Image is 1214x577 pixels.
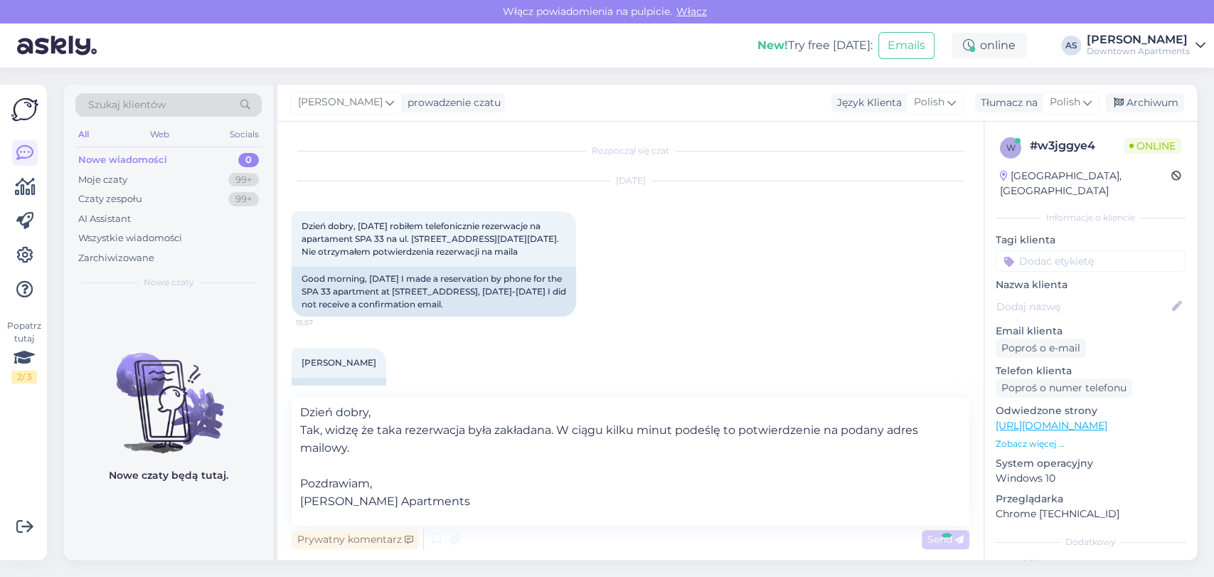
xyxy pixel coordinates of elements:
div: [PERSON_NAME] [1087,34,1190,46]
p: Chrome [TECHNICAL_ID] [996,507,1186,522]
div: Poproś o e-mail [996,339,1086,358]
div: [PERSON_NAME] [292,378,386,402]
div: Wszystkie wiadomości [78,231,182,245]
div: Tłumacz na [975,95,1038,110]
a: [PERSON_NAME]Downtown Apartments [1087,34,1205,57]
div: 99+ [228,192,259,206]
input: Dodaj nazwę [996,299,1169,314]
button: Emails [878,32,935,59]
div: Język Klienta [831,95,902,110]
p: Telefon klienta [996,364,1186,379]
span: Szukaj klientów [88,97,166,112]
span: w [1006,142,1016,153]
p: Przeglądarka [996,492,1186,507]
div: 99+ [228,173,259,187]
div: Rozpoczął się czat [292,144,969,157]
div: Good morning, [DATE] I made a reservation by phone for the SPA 33 apartment at [STREET_ADDRESS], ... [292,267,576,317]
div: AS [1061,36,1081,55]
p: Tagi klienta [996,233,1186,248]
div: 2 / 3 [11,371,37,383]
div: Czaty zespołu [78,192,142,206]
span: Online [1124,138,1181,154]
input: Dodać etykietę [996,250,1186,272]
div: Socials [227,125,262,144]
span: Dzień dobry, [DATE] robiłem telefonicznie rezerwacje na apartament SPA 33 na ul. [STREET_ADDRESS]... [302,221,561,257]
div: Archiwum [1105,93,1184,112]
p: Odwiedzone strony [996,403,1186,418]
div: Try free [DATE]: [757,37,873,54]
div: Moje czaty [78,173,127,187]
p: Email klienta [996,324,1186,339]
div: Web [147,125,172,144]
p: Zobacz więcej ... [996,438,1186,450]
img: No chats [64,327,273,455]
div: Zarchiwizowane [78,251,154,265]
div: Downtown Apartments [1087,46,1190,57]
div: prowadzenie czatu [402,95,501,110]
div: 0 [238,153,259,167]
b: New! [757,38,788,52]
div: [DATE] [292,174,969,187]
p: Windows 10 [996,471,1186,486]
span: Polish [1050,95,1080,110]
div: Informacje o kliencie [996,211,1186,224]
p: Nowe czaty będą tutaj. [109,468,228,483]
span: [PERSON_NAME] [302,357,376,368]
span: 15:57 [296,317,349,328]
span: Włącz [672,5,711,18]
div: Poproś o numer telefonu [996,379,1132,398]
span: Nowe czaty [144,276,194,289]
p: System operacyjny [996,456,1186,471]
span: Polish [914,95,944,110]
div: Nowe wiadomości [78,153,167,167]
div: All [75,125,92,144]
p: Notatki [996,557,1186,572]
div: Popatrz tutaj [11,319,37,383]
div: [GEOGRAPHIC_DATA], [GEOGRAPHIC_DATA] [1000,169,1171,198]
a: [URL][DOMAIN_NAME] [996,419,1107,432]
div: # w3jggye4 [1030,137,1124,154]
span: [PERSON_NAME] [298,95,383,110]
img: Askly Logo [11,96,38,123]
p: Nazwa klienta [996,277,1186,292]
div: online [952,33,1027,58]
div: Dodatkowy [996,536,1186,549]
div: AI Assistant [78,212,131,226]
